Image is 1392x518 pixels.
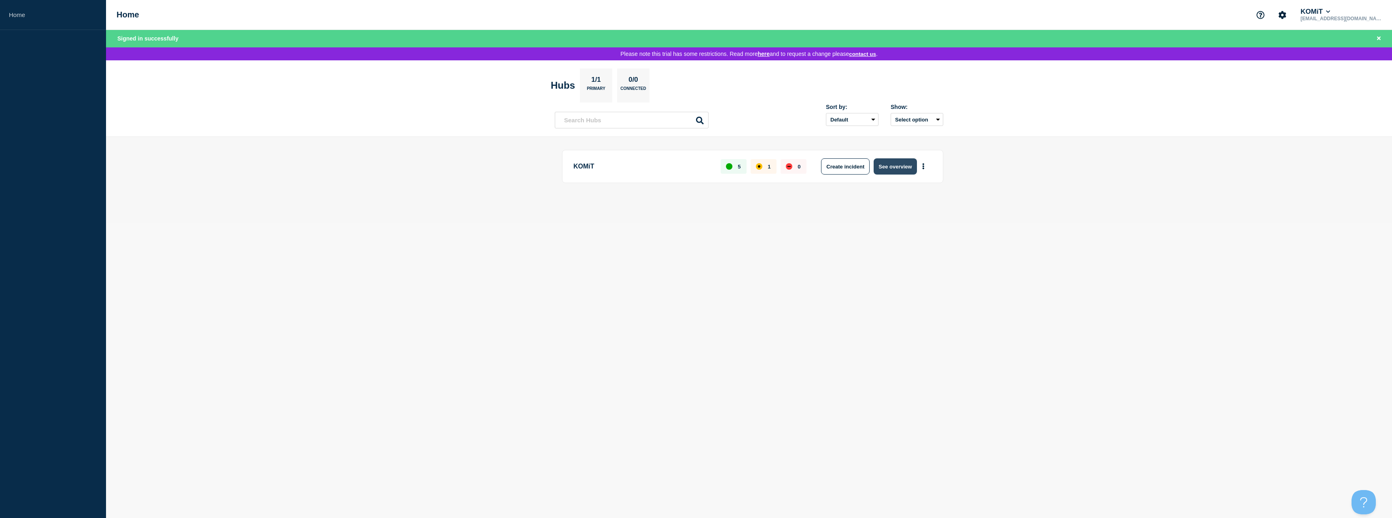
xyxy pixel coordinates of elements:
button: Create incident [821,158,870,175]
button: See overview [874,158,917,175]
p: Primary [587,86,605,95]
iframe: Help Scout Beacon - Open [1352,490,1376,514]
h1: Home [117,10,139,19]
p: 0 [798,164,800,170]
input: Search Hubs [555,112,709,128]
button: KOMiT [1299,8,1332,16]
select: Sort by [826,113,878,126]
p: 1 [768,164,770,170]
button: Account settings [1274,6,1291,23]
p: 1/1 [588,76,604,86]
button: Contact us [849,51,876,57]
a: here [758,51,770,57]
button: Support [1252,6,1269,23]
button: Select option [891,113,943,126]
div: down [786,163,792,170]
div: Sort by: [826,104,878,110]
button: Close banner [1374,34,1384,43]
h2: Hubs [551,80,575,91]
p: 5 [738,164,741,170]
div: affected [756,163,762,170]
p: [EMAIL_ADDRESS][DOMAIN_NAME] [1299,16,1383,21]
div: up [726,163,732,170]
span: Signed in successfully [117,35,178,42]
div: Please note this trial has some restrictions. Read more and to request a change please . [106,47,1392,60]
button: More actions [918,159,929,174]
p: Connected [620,86,646,95]
p: 0/0 [626,76,641,86]
div: Show: [891,104,943,110]
p: KOMiT [573,158,711,175]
